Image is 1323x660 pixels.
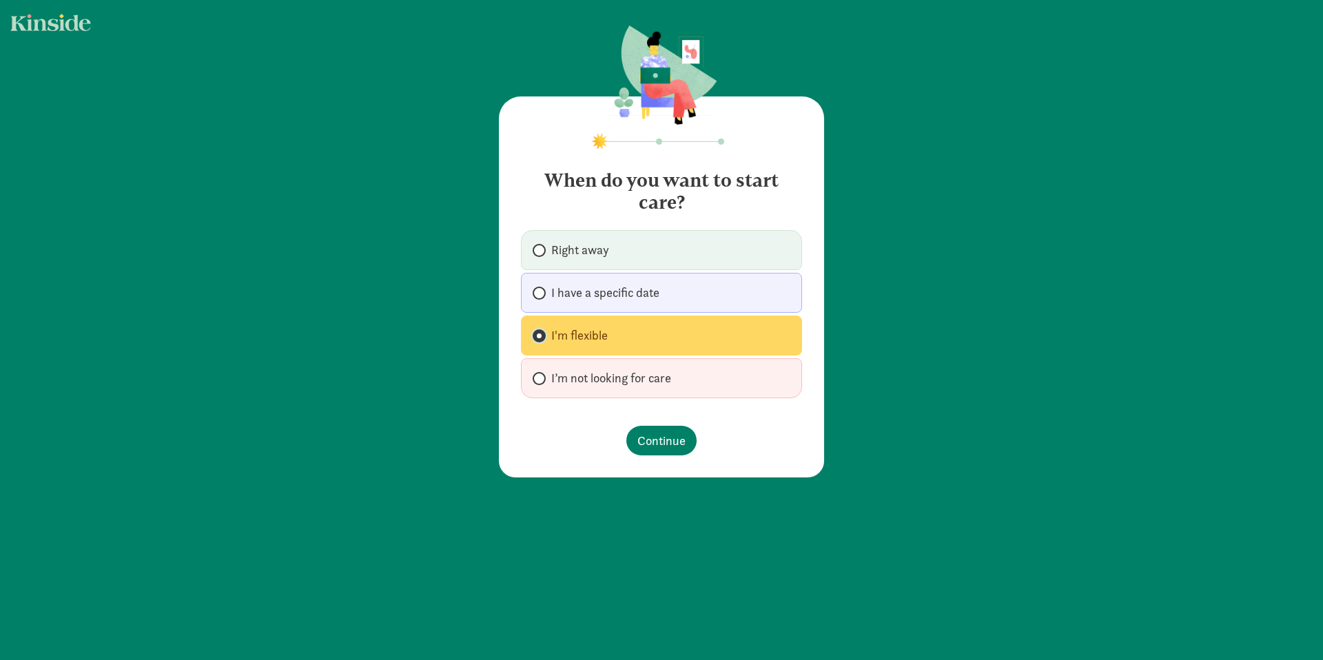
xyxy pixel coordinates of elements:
[551,285,659,301] span: I have a specific date
[551,242,609,258] span: Right away
[551,327,608,344] span: I'm flexible
[626,426,697,455] button: Continue
[637,431,686,450] span: Continue
[521,158,802,214] h4: When do you want to start care?
[551,370,671,386] span: I’m not looking for care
